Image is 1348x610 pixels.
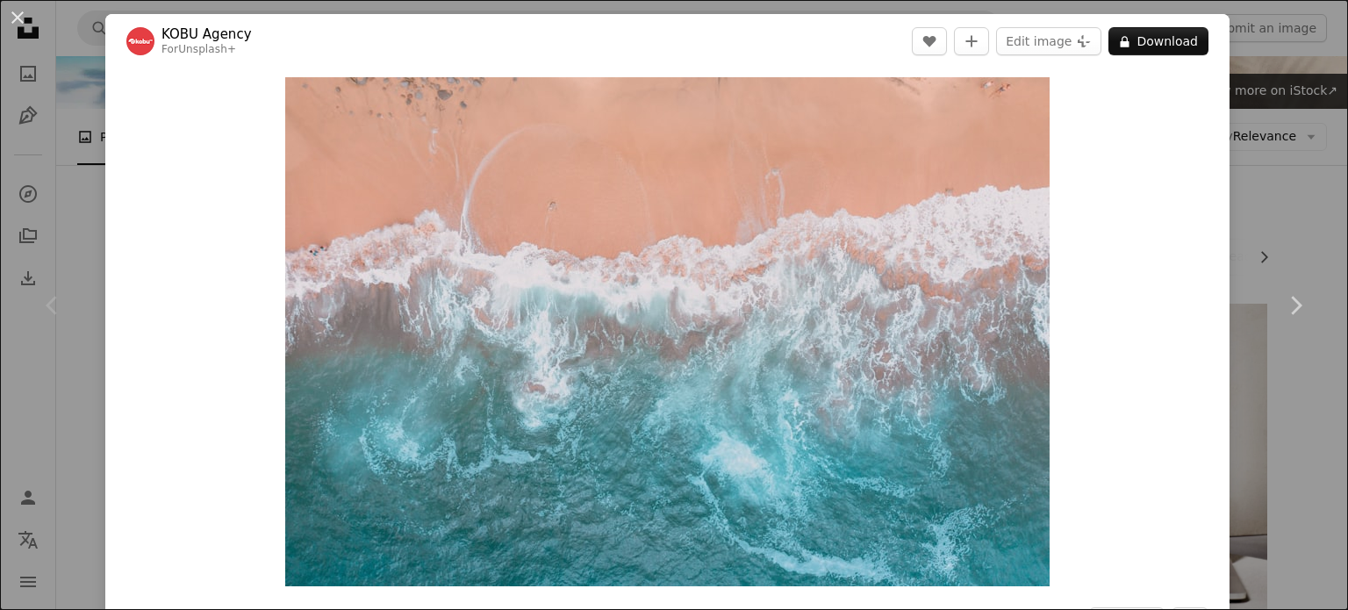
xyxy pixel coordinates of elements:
[954,27,989,55] button: Add to Collection
[285,77,1050,586] button: Zoom in on this image
[1108,27,1208,55] button: Download
[285,77,1050,586] img: an aerial view of a beach with waves and sand
[912,27,947,55] button: Like
[126,27,154,55] img: Go to KOBU Agency's profile
[1243,221,1348,390] a: Next
[161,25,252,43] a: KOBU Agency
[996,27,1101,55] button: Edit image
[161,43,252,57] div: For
[178,43,236,55] a: Unsplash+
